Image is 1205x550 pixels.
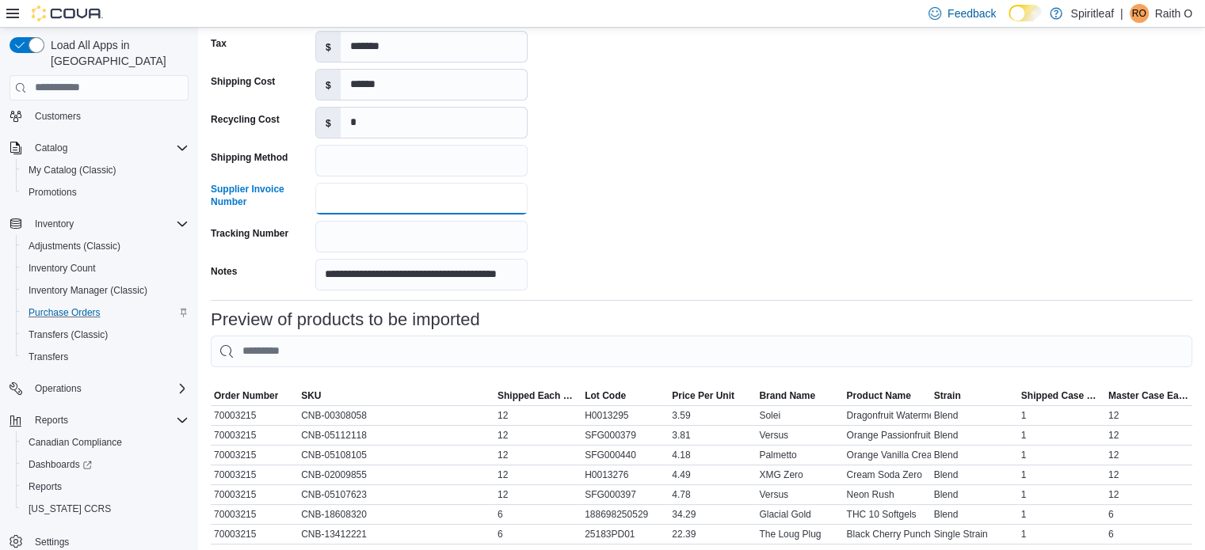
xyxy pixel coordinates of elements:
[211,113,280,126] label: Recycling Cost
[298,426,494,445] div: CNB-05112118
[29,436,122,449] span: Canadian Compliance
[1018,485,1105,504] div: 1
[29,306,101,319] span: Purchase Orders
[211,265,237,278] label: Notes
[298,485,494,504] div: CNB-05107623
[931,406,1018,425] div: Blend
[22,259,102,278] a: Inventory Count
[316,32,341,62] label: $
[16,346,195,368] button: Transfers
[32,6,103,21] img: Cova
[494,406,582,425] div: 12
[16,235,195,257] button: Adjustments (Classic)
[948,6,996,21] span: Feedback
[16,279,195,302] button: Inventory Manager (Classic)
[22,477,189,496] span: Reports
[931,465,1018,484] div: Blend
[29,107,87,126] a: Customers
[22,183,189,202] span: Promotions
[35,382,82,395] span: Operations
[29,262,96,275] span: Inventory Count
[3,377,195,400] button: Operations
[22,237,127,256] a: Adjustments (Classic)
[1105,426,1192,445] div: 12
[582,406,669,425] div: H0013295
[931,485,1018,504] div: Blend
[16,159,195,181] button: My Catalog (Classic)
[1105,446,1192,465] div: 12
[298,525,494,544] div: CNB-13412221
[1018,505,1105,524] div: 1
[494,465,582,484] div: 12
[1021,389,1102,402] span: Shipped Case Qty
[22,161,123,180] a: My Catalog (Classic)
[22,433,189,452] span: Canadian Compliance
[16,257,195,279] button: Inventory Count
[843,485,930,504] div: Neon Rush
[29,480,62,493] span: Reports
[22,303,189,322] span: Purchase Orders
[22,325,189,344] span: Transfers (Classic)
[29,106,189,126] span: Customers
[756,426,843,445] div: Versus
[298,386,494,405] button: SKU
[494,505,582,524] div: 6
[29,411,74,430] button: Reports
[843,465,930,484] div: Cream Soda Zero
[211,465,298,484] div: 70003215
[1108,389,1189,402] span: Master Case Each Qty
[494,446,582,465] div: 12
[29,164,116,176] span: My Catalog (Classic)
[29,186,77,199] span: Promotions
[22,477,68,496] a: Reports
[1132,4,1146,23] span: RO
[29,240,120,252] span: Adjustments (Classic)
[843,386,930,405] button: Product Name
[22,259,189,278] span: Inventory Count
[756,386,843,405] button: Brand Name
[669,485,756,504] div: 4.78
[22,303,107,322] a: Purchase Orders
[35,218,74,230] span: Inventory
[35,142,67,154] span: Catalog
[843,406,930,425] div: Dragonfruit Watermelon
[1155,4,1192,23] p: Raith O
[1018,465,1105,484] div: 1
[22,455,98,474] a: Dashboards
[22,161,189,180] span: My Catalog (Classic)
[29,379,88,398] button: Operations
[35,536,69,548] span: Settings
[22,325,114,344] a: Transfers (Classic)
[298,505,494,524] div: CNB-18608320
[16,476,195,498] button: Reports
[29,138,74,157] button: Catalog
[3,409,195,431] button: Reports
[44,37,189,69] span: Load All Apps in [GEOGRAPHIC_DATA]
[211,37,227,50] label: Tax
[211,75,275,88] label: Shipping Cost
[35,414,68,427] span: Reports
[669,406,756,425] div: 3.59
[22,281,154,300] a: Inventory Manager (Classic)
[22,455,189,474] span: Dashboards
[756,406,843,425] div: Solei
[29,379,189,398] span: Operations
[582,386,669,405] button: Lot Code
[211,525,298,544] div: 70003215
[931,446,1018,465] div: Blend
[29,328,108,341] span: Transfers (Classic)
[16,302,195,324] button: Purchase Orders
[3,137,195,159] button: Catalog
[1009,21,1009,22] span: Dark Mode
[298,465,494,484] div: CNB-02009855
[22,183,83,202] a: Promotions
[669,505,756,524] div: 34.29
[931,426,1018,445] div: Blend
[759,389,815,402] span: Brand Name
[931,386,1018,405] button: Strain
[846,389,910,402] span: Product Name
[22,433,128,452] a: Canadian Compliance
[214,389,278,402] span: Order Number
[669,386,756,405] button: Price Per Unit
[29,214,80,233] button: Inventory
